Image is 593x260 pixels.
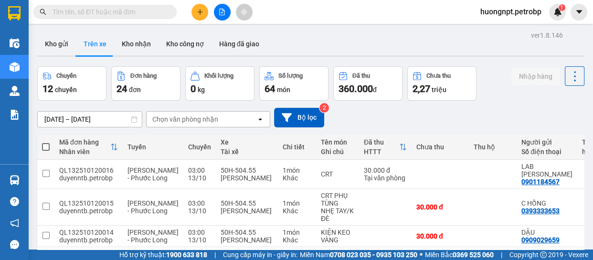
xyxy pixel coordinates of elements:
button: Khối lượng0kg [185,66,254,101]
img: logo-vxr [8,6,21,21]
div: C HỒNG [521,199,572,207]
span: chuyến [55,86,77,94]
span: 24 [116,83,127,94]
div: Tên món [321,138,354,146]
span: huongnpt.petrobp [473,6,549,18]
div: Đã thu [352,73,370,79]
div: Chưa thu [416,143,464,151]
span: Hỗ trợ kỹ thuật: [119,250,207,260]
span: 0 [191,83,196,94]
img: warehouse-icon [10,175,20,185]
svg: open [256,115,264,123]
th: Toggle SortBy [54,135,123,160]
span: [PERSON_NAME] - Phước Long [127,229,179,244]
span: file-add [219,9,225,15]
span: 12 [42,83,53,94]
div: CRT PHỤ TÙNG [321,192,354,207]
div: Xe [221,138,273,146]
div: 30.000 đ [364,166,407,174]
div: CRT [321,170,354,178]
img: warehouse-icon [10,86,20,96]
div: 13/10 [188,207,211,215]
div: QL132510120014 [59,229,118,236]
div: Số lượng [278,73,303,79]
div: [PERSON_NAME] [221,174,273,182]
span: đ [373,86,377,94]
div: HTTT [364,148,399,156]
div: [PERSON_NAME] [221,236,273,244]
button: Kho gửi [37,32,76,55]
div: Đơn hàng [130,73,157,79]
button: Kho nhận [114,32,159,55]
button: Kho công nợ [159,32,212,55]
span: 2,27 [413,83,430,94]
button: Chuyến12chuyến [37,66,106,101]
span: | [214,250,216,260]
div: Đã thu [364,138,399,146]
span: [PERSON_NAME] - Phước Long [127,199,179,215]
div: Thu hộ [474,143,512,151]
button: Trên xe [76,32,114,55]
span: Cung cấp máy in - giấy in: [223,250,297,260]
button: Số lượng64món [259,66,328,101]
sup: 1 [559,4,565,11]
span: triệu [432,86,446,94]
div: NHẸ TAY/K ĐÈ [321,207,354,222]
span: question-circle [10,197,19,206]
span: plus [197,9,203,15]
div: [PERSON_NAME] [221,207,273,215]
div: Khác [283,174,311,182]
button: aim [236,4,253,21]
div: 0393333653 [521,207,560,215]
input: Select a date range. [38,112,142,127]
button: Hàng đã giao [212,32,267,55]
div: 30.000 đ [416,203,464,211]
div: Số điện thoại [521,148,572,156]
span: caret-down [575,8,583,16]
div: Chưa thu [426,73,451,79]
div: 13/10 [188,236,211,244]
button: file-add [214,4,231,21]
div: 50H-504.55 [221,199,273,207]
div: Mã đơn hàng [59,138,110,146]
div: KIỆN KEO VÀNG [321,229,354,244]
span: search [40,9,46,15]
span: notification [10,218,19,228]
img: icon-new-feature [553,8,562,16]
div: duyenntb.petrobp [59,236,118,244]
button: Bộ lọc [274,108,324,127]
div: 0909029659 [521,236,560,244]
button: Chưa thu2,27 triệu [407,66,477,101]
div: Chọn văn phòng nhận [152,114,218,124]
button: Nhập hàng [511,68,560,85]
div: Tài xế [221,148,273,156]
div: 1 món [283,199,311,207]
span: message [10,240,19,249]
span: aim [241,9,247,15]
div: 03:00 [188,229,211,236]
input: Tìm tên, số ĐT hoặc mã đơn [53,7,165,17]
div: 13/10 [188,174,211,182]
div: Chuyến [56,73,76,79]
div: Nhân viên [59,148,110,156]
button: plus [191,4,208,21]
img: warehouse-icon [10,62,20,72]
span: đơn [129,86,141,94]
strong: 0708 023 035 - 0935 103 250 [330,251,417,259]
strong: 1900 633 818 [166,251,207,259]
div: DẬU [521,229,572,236]
div: Ghi chú [321,148,354,156]
span: kg [198,86,205,94]
div: 03:00 [188,199,211,207]
div: 0901184567 [521,178,560,186]
button: caret-down [571,4,587,21]
span: 360.000 [339,83,373,94]
div: Khác [283,236,311,244]
div: 03:00 [188,166,211,174]
span: Miền Bắc [425,250,494,260]
img: warehouse-icon [10,38,20,48]
div: Tuyến [127,143,179,151]
span: [PERSON_NAME] - Phước Long [127,166,179,182]
span: 64 [265,83,275,94]
div: Khác [283,207,311,215]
